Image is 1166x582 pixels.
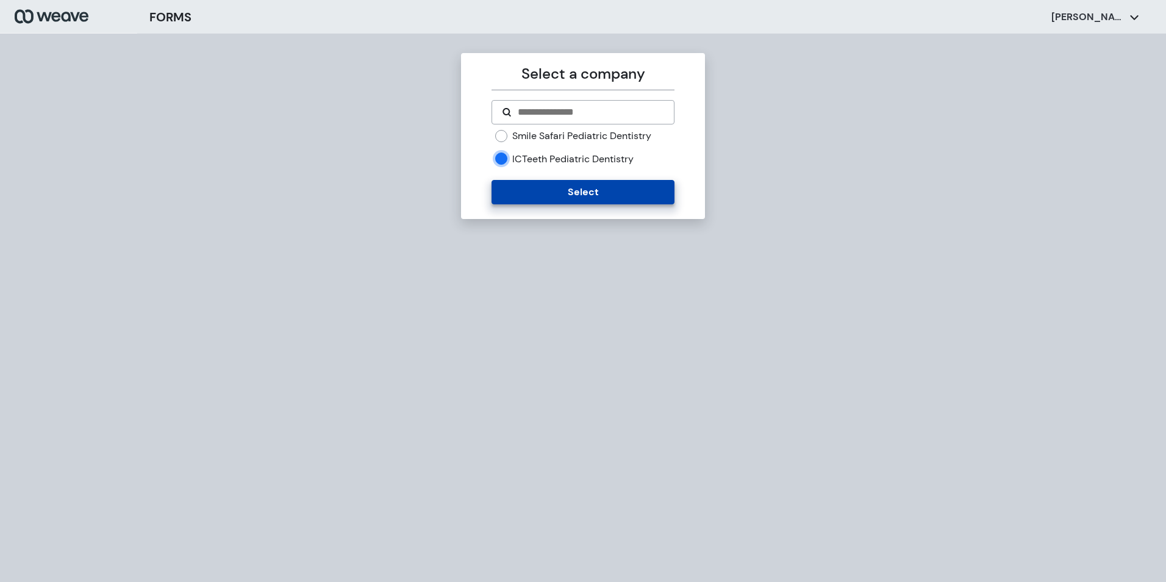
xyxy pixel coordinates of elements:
label: ICTeeth Pediatric Dentistry [512,153,634,166]
p: Select a company [492,63,674,85]
p: [PERSON_NAME] [1051,10,1125,24]
h3: FORMS [149,8,191,26]
input: Search [517,105,663,120]
button: Select [492,180,674,204]
label: Smile Safari Pediatric Dentistry [512,129,651,143]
